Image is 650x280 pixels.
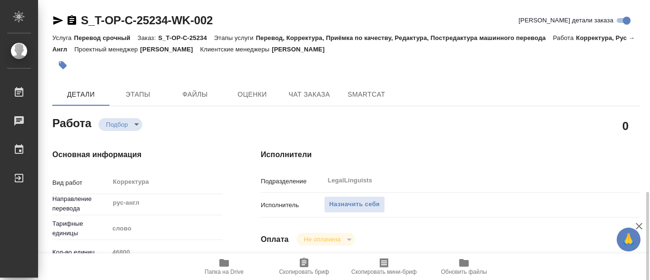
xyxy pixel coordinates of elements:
span: Чат заказа [286,89,332,100]
p: Проектный менеджер [74,46,140,53]
span: Файлы [172,89,218,100]
span: Скопировать бриф [279,269,329,275]
div: слово [109,220,223,237]
p: Кол-во единиц [52,248,109,257]
p: Этапы услуги [214,34,256,41]
h4: Оплата [261,234,289,245]
button: Скопировать ссылку для ЯМессенджера [52,15,64,26]
div: Подбор [296,233,355,246]
a: S_T-OP-C-25234-WK-002 [81,14,213,27]
button: Скопировать бриф [264,253,344,280]
span: Папка на Drive [205,269,244,275]
span: Обновить файлы [441,269,487,275]
h4: Исполнители [261,149,640,160]
span: Оценки [229,89,275,100]
button: Обновить файлы [424,253,504,280]
span: 🙏 [620,230,637,250]
div: Подбор [98,118,142,131]
p: Тарифные единицы [52,219,109,238]
p: Услуга [52,34,74,41]
span: Этапы [115,89,161,100]
p: Вид работ [52,178,109,188]
p: [PERSON_NAME] [140,46,200,53]
p: Направление перевода [52,194,109,213]
button: Не оплачена [301,235,344,243]
p: [PERSON_NAME] [272,46,332,53]
button: 🙏 [617,228,640,251]
p: S_T-OP-C-25234 [158,34,214,41]
button: Добавить тэг [52,55,73,76]
span: Детали [58,89,104,100]
span: Назначить себя [329,199,380,210]
p: Работа [553,34,576,41]
p: Перевод, Корректура, Приёмка по качеству, Редактура, Постредактура машинного перевода [256,34,553,41]
button: Подбор [103,120,131,129]
span: SmartCat [344,89,389,100]
button: Скопировать мини-бриф [344,253,424,280]
h2: Работа [52,114,91,131]
p: Клиентские менеджеры [200,46,272,53]
p: Исполнитель [261,200,324,210]
p: Перевод срочный [74,34,138,41]
button: Назначить себя [324,196,385,213]
input: Пустое поле [109,245,223,259]
span: Скопировать мини-бриф [351,269,416,275]
button: Скопировать ссылку [66,15,78,26]
h2: 0 [622,118,629,134]
button: Папка на Drive [184,253,264,280]
span: [PERSON_NAME] детали заказа [519,16,613,25]
p: Заказ: [138,34,158,41]
h4: Основная информация [52,149,223,160]
p: Подразделение [261,177,324,186]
